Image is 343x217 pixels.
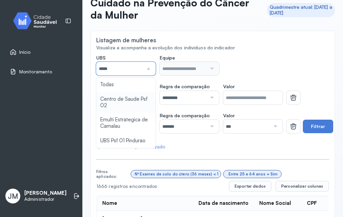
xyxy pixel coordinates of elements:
button: Exportar dados [229,181,271,192]
span: Valor [223,113,235,119]
span: Personalizar colunas [281,184,323,189]
p: Administrador [24,196,67,202]
button: Personalizar colunas [275,181,329,192]
div: Data de nascimento [199,200,248,207]
li: UBS Psf 01 Pindurao [96,134,156,148]
span: Regra de comparação [160,83,210,90]
div: Filtros aplicados: [96,169,128,179]
span: UBS [96,55,106,61]
div: Adicionar filtro personalizado [96,144,165,150]
li: Emulti Estrategica de Camalau [96,113,156,134]
div: Nome [102,200,117,207]
div: Nº Exames de colo do útero (36 meses) < 1 [135,172,218,176]
div: Quadrimestre atual: [DATE] a [DATE] [270,4,332,16]
div: 1666 registros encontrados [97,184,223,189]
span: Equipe [160,55,175,61]
a: Monitoramento [10,68,73,75]
li: Centro de Saude Psf 02 [96,92,156,113]
li: Todas [96,77,156,92]
a: Início [10,49,73,55]
div: Visualize e acompanhe a evolução dos indivíduos do indicador [96,45,329,51]
p: [PERSON_NAME] [24,190,67,196]
span: Valor [223,83,235,90]
span: Início [19,49,31,55]
div: CPF [307,200,317,207]
div: Listagem de mulheres [96,37,156,44]
div: Entre 25 e 64 anos = Sim [229,172,278,176]
img: monitor.svg [7,11,68,31]
span: Regra de comparação [160,113,210,119]
span: Monitoramento [19,69,52,75]
div: Nome Social [259,200,291,207]
button: Filtrar [303,120,333,133]
span: JM [8,192,18,200]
